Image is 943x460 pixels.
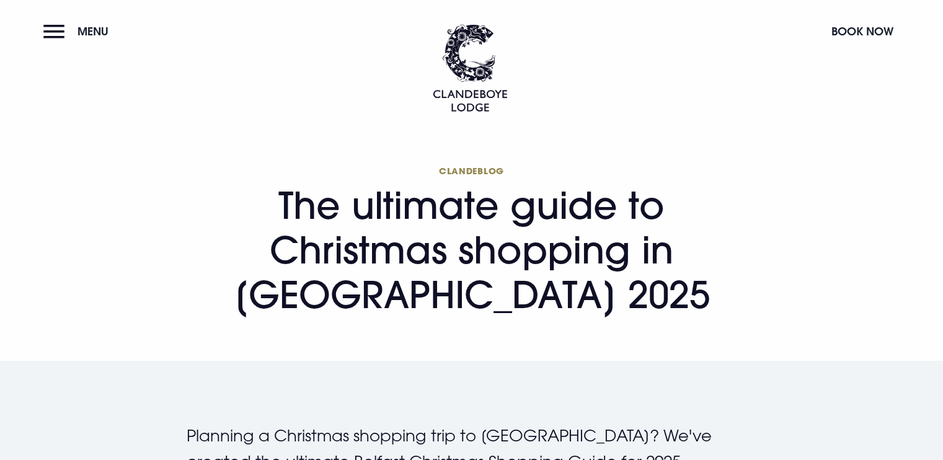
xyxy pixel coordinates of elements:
h1: The ultimate guide to Christmas shopping in [GEOGRAPHIC_DATA] 2025 [187,165,757,317]
img: Clandeboye Lodge [433,24,507,112]
button: Menu [43,18,115,45]
button: Book Now [825,18,900,45]
span: Menu [77,24,108,38]
span: Clandeblog [187,165,757,177]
